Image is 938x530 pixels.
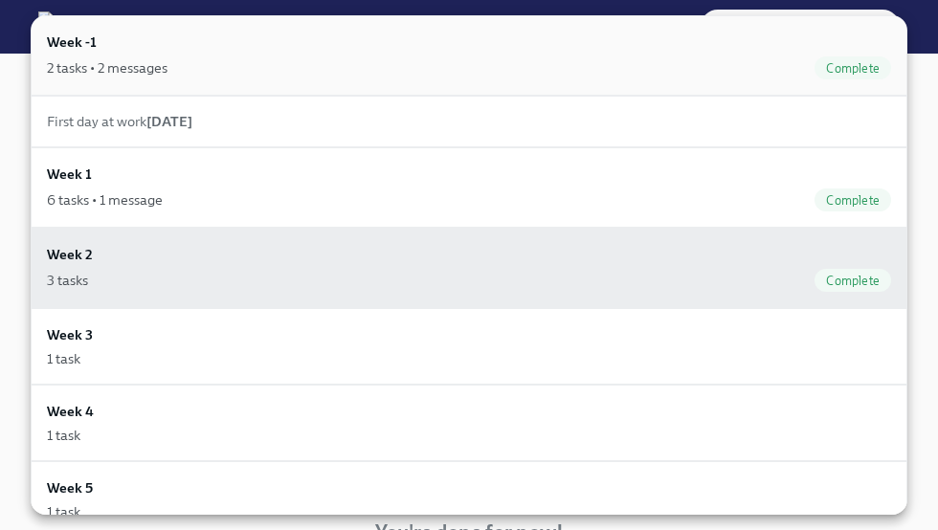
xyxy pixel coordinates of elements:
a: Week 16 tasks • 1 messageComplete [31,147,907,228]
span: Complete [815,61,891,76]
h6: Week 5 [47,477,93,498]
h6: Week 2 [47,244,93,265]
a: Week 23 tasksComplete [31,228,907,308]
h6: Week -1 [47,32,97,53]
h6: Week 4 [47,401,94,422]
span: Complete [815,274,891,288]
div: 2 tasks • 2 messages [47,58,167,77]
a: Week 41 task [31,385,907,461]
h6: Week 3 [47,324,93,345]
div: 3 tasks [47,271,88,290]
span: First day at work [47,113,192,130]
h6: Week 1 [47,164,92,185]
a: Week 31 task [31,308,907,385]
strong: [DATE] [146,113,192,130]
div: 6 tasks • 1 message [47,190,163,210]
div: 1 task [47,426,80,445]
span: Complete [815,193,891,208]
div: 1 task [47,502,80,521]
div: 1 task [47,349,80,368]
a: Week -12 tasks • 2 messagesComplete [31,15,907,96]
